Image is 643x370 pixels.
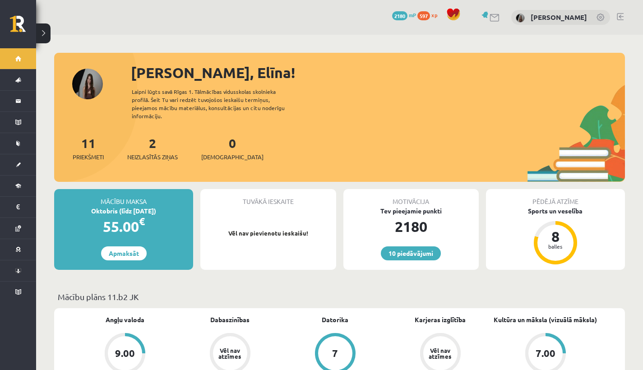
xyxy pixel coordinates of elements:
a: Angļu valoda [106,315,144,324]
span: mP [409,11,416,18]
div: Vēl nav atzīmes [428,347,453,359]
div: 9.00 [115,348,135,358]
div: 8 [542,229,569,244]
div: 7 [332,348,338,358]
a: Sports un veselība 8 balles [486,206,625,266]
a: 2180 mP [392,11,416,18]
span: 2180 [392,11,407,20]
div: Pēdējā atzīme [486,189,625,206]
img: Elīna Krakovska [516,14,525,23]
div: Mācību maksa [54,189,193,206]
div: 55.00 [54,216,193,237]
div: Tuvākā ieskaite [200,189,336,206]
a: [PERSON_NAME] [531,13,587,22]
div: [PERSON_NAME], Elīna! [131,62,625,83]
a: Dabaszinības [210,315,250,324]
div: Tev pieejamie punkti [343,206,479,216]
a: Datorika [322,315,348,324]
p: Vēl nav pievienotu ieskaišu! [205,229,331,238]
a: 10 piedāvājumi [381,246,441,260]
div: 2180 [343,216,479,237]
a: 2Neizlasītās ziņas [127,135,178,162]
a: 0[DEMOGRAPHIC_DATA] [201,135,264,162]
span: [DEMOGRAPHIC_DATA] [201,153,264,162]
div: Vēl nav atzīmes [217,347,243,359]
a: 597 xp [417,11,442,18]
span: xp [431,11,437,18]
div: Oktobris (līdz [DATE]) [54,206,193,216]
div: Laipni lūgts savā Rīgas 1. Tālmācības vidusskolas skolnieka profilā. Šeit Tu vari redzēt tuvojošo... [132,88,301,120]
a: 11Priekšmeti [73,135,104,162]
div: 7.00 [536,348,555,358]
span: Neizlasītās ziņas [127,153,178,162]
a: Apmaksāt [101,246,147,260]
span: € [139,215,145,228]
div: Motivācija [343,189,479,206]
p: Mācību plāns 11.b2 JK [58,291,621,303]
a: Karjeras izglītība [415,315,466,324]
span: 597 [417,11,430,20]
div: Sports un veselība [486,206,625,216]
span: Priekšmeti [73,153,104,162]
div: balles [542,244,569,249]
a: Rīgas 1. Tālmācības vidusskola [10,16,36,38]
a: Kultūra un māksla (vizuālā māksla) [494,315,597,324]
